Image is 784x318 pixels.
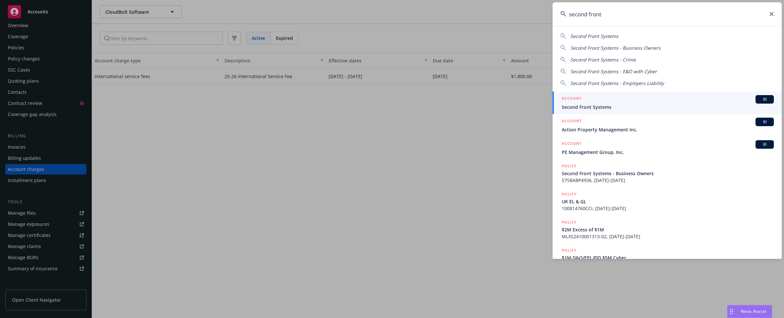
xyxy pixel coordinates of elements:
[727,305,772,318] button: Nova Assist
[570,45,661,51] span: Second Front Systems - Business Owners
[553,137,782,159] a: ACCOUNTBIPE Management Group, Inc.
[562,118,582,126] h5: ACCOUNT
[553,92,782,114] a: ACCOUNTBISecond Front Systems
[562,163,577,169] h5: POLICY
[570,57,636,63] span: Second Front Systems - Crime
[553,114,782,137] a: ACCOUNTBIAction Property Management Inc.
[758,142,771,147] span: BI
[562,233,774,240] span: MLXS2410001313-02, [DATE]-[DATE]
[553,2,782,26] input: Search...
[562,226,774,233] span: $2M Excess of $1M
[553,187,782,215] a: POLICYUK EL & GL100814760CCI, [DATE]-[DATE]
[562,149,774,156] span: PE Management Group, Inc.
[570,68,657,75] span: Second Front Systems - E&O with Cyber
[553,159,782,187] a: POLICYSecond Front Systems - Business Owners57SBABP4936, [DATE]-[DATE]
[562,198,774,205] span: UK EL & GL
[758,119,771,125] span: BI
[553,243,782,272] a: POLICY$1M D&O/EPL/FID $5M Cyber
[741,309,767,314] span: Nova Assist
[570,33,618,39] span: Second Front Systems
[562,247,577,254] h5: POLICY
[570,80,664,86] span: Second Front Systems - Employers Liability
[562,254,774,261] span: $1M D&O/EPL/FID $5M Cyber
[562,177,774,184] span: 57SBABP4936, [DATE]-[DATE]
[562,170,774,177] span: Second Front Systems - Business Owners
[562,126,774,133] span: Action Property Management Inc.
[562,205,774,212] span: 100814760CCI, [DATE]-[DATE]
[562,104,774,110] span: Second Front Systems
[727,305,736,318] div: Drag to move
[758,96,771,102] span: BI
[562,191,577,197] h5: POLICY
[562,219,577,226] h5: POLICY
[553,215,782,243] a: POLICY$2M Excess of $1MMLXS2410001313-02, [DATE]-[DATE]
[562,140,582,148] h5: ACCOUNT
[562,95,582,103] h5: ACCOUNT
